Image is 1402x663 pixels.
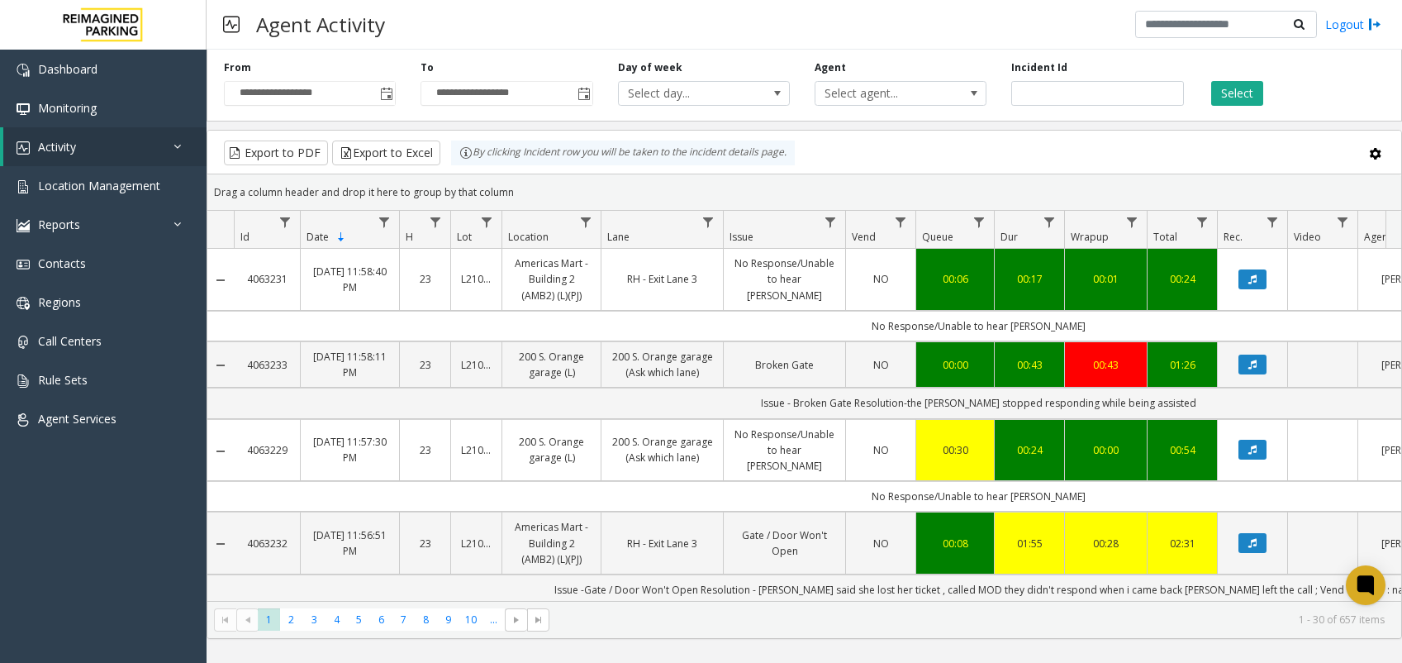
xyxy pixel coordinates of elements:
[527,608,549,632] span: Go to the last page
[968,211,991,233] a: Queue Filter Menu
[856,271,905,287] a: NO
[223,4,240,45] img: pageIcon
[873,358,889,372] span: NO
[926,271,984,287] a: 00:06
[1005,271,1054,287] div: 00:17
[410,536,440,551] a: 23
[575,211,597,233] a: Location Filter Menu
[1075,536,1137,551] a: 00:28
[1075,271,1137,287] div: 00:01
[574,82,592,105] span: Toggle popup
[856,536,905,551] a: NO
[1368,16,1381,33] img: logout
[459,146,473,160] img: infoIcon.svg
[224,60,251,75] label: From
[512,434,591,465] a: 200 S. Orange garage (L)
[890,211,912,233] a: Vend Filter Menu
[425,211,447,233] a: H Filter Menu
[1325,16,1381,33] a: Logout
[17,413,30,427] img: 'icon'
[17,103,30,116] img: 'icon'
[1005,442,1054,458] div: 00:24
[734,427,835,475] a: No Response/Unable to hear [PERSON_NAME]
[508,230,549,244] span: Location
[1157,442,1207,458] div: 00:54
[307,230,329,244] span: Date
[373,211,396,233] a: Date Filter Menu
[421,60,434,75] label: To
[38,333,102,349] span: Call Centers
[611,434,713,465] a: 200 S. Orange garage (Ask which lane)
[1005,357,1054,373] a: 00:43
[1153,230,1177,244] span: Total
[415,608,437,631] span: Page 8
[348,608,370,631] span: Page 5
[311,527,389,559] a: [DATE] 11:56:51 PM
[1191,211,1214,233] a: Total Filter Menu
[17,180,30,193] img: 'icon'
[38,100,97,116] span: Monitoring
[370,608,392,631] span: Page 6
[38,178,160,193] span: Location Management
[1157,536,1207,551] div: 02:31
[926,357,984,373] div: 00:00
[311,264,389,295] a: [DATE] 11:58:40 PM
[926,536,984,551] a: 00:08
[926,442,984,458] a: 00:30
[611,349,713,380] a: 200 S. Orange garage (Ask which lane)
[17,141,30,155] img: 'icon'
[1224,230,1243,244] span: Rec.
[734,255,835,303] a: No Response/Unable to hear [PERSON_NAME]
[457,230,472,244] span: Lot
[1075,442,1137,458] a: 00:00
[392,608,415,631] span: Page 7
[326,608,348,631] span: Page 4
[38,255,86,271] span: Contacts
[410,442,440,458] a: 23
[38,139,76,155] span: Activity
[17,64,30,77] img: 'icon'
[17,374,30,388] img: 'icon'
[1157,357,1207,373] a: 01:26
[335,231,348,244] span: Sortable
[852,230,876,244] span: Vend
[224,141,328,165] button: Export to PDF
[38,372,88,388] span: Rule Sets
[873,272,889,286] span: NO
[1071,230,1109,244] span: Wrapup
[607,230,630,244] span: Lane
[734,527,835,559] a: Gate / Door Won't Open
[410,271,440,287] a: 23
[274,211,297,233] a: Id Filter Menu
[244,536,290,551] a: 4063232
[207,211,1401,601] div: Data table
[207,274,234,287] a: Collapse Details
[1211,81,1263,106] button: Select
[303,608,326,631] span: Page 3
[207,359,234,372] a: Collapse Details
[1038,211,1061,233] a: Dur Filter Menu
[1262,211,1284,233] a: Rec. Filter Menu
[1000,230,1018,244] span: Dur
[38,294,81,310] span: Regions
[512,255,591,303] a: Americas Mart - Building 2 (AMB2) (L)(PJ)
[410,357,440,373] a: 23
[406,230,413,244] span: H
[240,230,250,244] span: Id
[437,608,459,631] span: Page 9
[856,357,905,373] a: NO
[510,613,523,627] span: Go to the next page
[1157,271,1207,287] a: 00:24
[280,608,302,631] span: Page 2
[505,608,527,632] span: Go to the next page
[1364,230,1391,244] span: Agent
[1005,536,1054,551] div: 01:55
[619,82,755,105] span: Select day...
[815,82,952,105] span: Select agent...
[532,613,545,627] span: Go to the last page
[461,536,492,551] a: L21036801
